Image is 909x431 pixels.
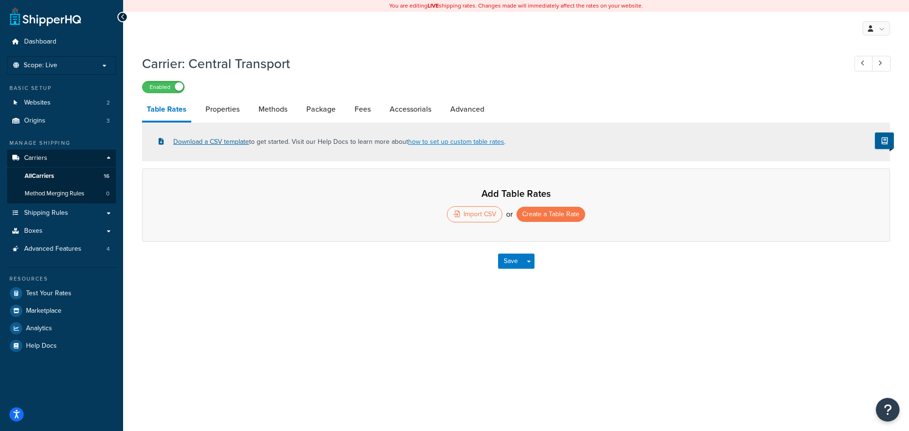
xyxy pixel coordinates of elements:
[7,94,116,112] li: Websites
[7,150,116,167] a: Carriers
[107,245,110,253] span: 4
[24,62,57,70] span: Scope: Live
[7,33,116,51] a: Dashboard
[7,240,116,258] li: Advanced Features
[24,245,81,253] span: Advanced Features
[26,290,71,298] span: Test Your Rates
[159,137,506,147] p: to get started. Visit our Help Docs to learn more about .
[25,172,54,180] span: All Carriers
[447,206,502,222] div: Import CSV
[302,98,340,121] a: Package
[7,320,116,337] a: Analytics
[7,204,116,222] a: Shipping Rules
[107,99,110,107] span: 2
[24,38,56,46] span: Dashboard
[498,254,524,269] button: Save
[872,56,891,71] a: Next Record
[408,137,504,147] a: how to set up custom table rates
[161,188,871,199] p: Add Table Rates
[159,137,249,147] a: Download a CSV template
[7,302,116,319] a: Marketplace
[107,117,110,125] span: 3
[7,84,116,92] div: Basic Setup
[254,98,292,121] a: Methods
[350,98,375,121] a: Fees
[7,222,116,240] a: Boxes
[142,54,837,73] h1: Carrier: Central Transport
[26,307,62,315] span: Marketplace
[7,167,116,185] a: AllCarriers16
[7,94,116,112] a: Websites2
[24,154,47,162] span: Carriers
[7,285,116,302] a: Test Your Rates
[24,99,51,107] span: Websites
[876,398,900,422] button: Open Resource Center
[7,112,116,130] a: Origins3
[7,150,116,203] li: Carriers
[25,190,84,198] span: Method Merging Rules
[7,139,116,147] div: Manage Shipping
[201,98,244,121] a: Properties
[7,240,116,258] a: Advanced Features4
[7,112,116,130] li: Origins
[143,81,184,93] label: Enabled
[855,56,873,71] a: Previous Record
[26,342,57,350] span: Help Docs
[24,209,68,217] span: Shipping Rules
[7,337,116,354] a: Help Docs
[142,98,191,123] a: Table Rates
[7,185,116,202] a: Method Merging Rules0
[7,275,116,283] div: Resources
[7,185,116,202] li: Method Merging Rules
[428,1,439,10] b: LIVE
[24,227,43,235] span: Boxes
[26,325,52,333] span: Analytics
[517,207,585,222] button: Create a Table Rate
[506,208,513,221] span: or
[104,172,109,180] span: 16
[385,98,436,121] a: Accessorials
[24,117,45,125] span: Origins
[446,98,489,121] a: Advanced
[875,132,894,149] button: Show Help Docs
[106,190,109,198] span: 0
